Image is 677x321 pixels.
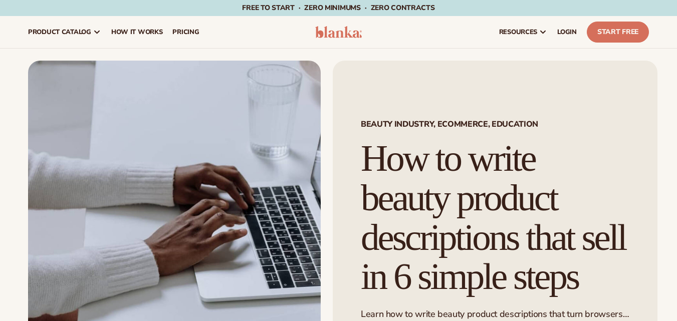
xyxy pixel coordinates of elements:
[557,28,577,36] span: LOGIN
[361,308,629,320] p: Learn how to write beauty product descriptions that turn browsers into buyers.
[23,16,106,48] a: product catalog
[242,3,434,13] span: Free to start · ZERO minimums · ZERO contracts
[106,16,168,48] a: How It Works
[167,16,204,48] a: pricing
[315,26,362,38] img: logo
[494,16,552,48] a: resources
[499,28,537,36] span: resources
[587,22,649,43] a: Start Free
[552,16,582,48] a: LOGIN
[361,139,629,296] h1: How to write beauty product descriptions that sell in 6 simple steps
[361,120,629,128] span: Beauty Industry, Ecommerce, Education
[172,28,199,36] span: pricing
[28,28,91,36] span: product catalog
[111,28,163,36] span: How It Works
